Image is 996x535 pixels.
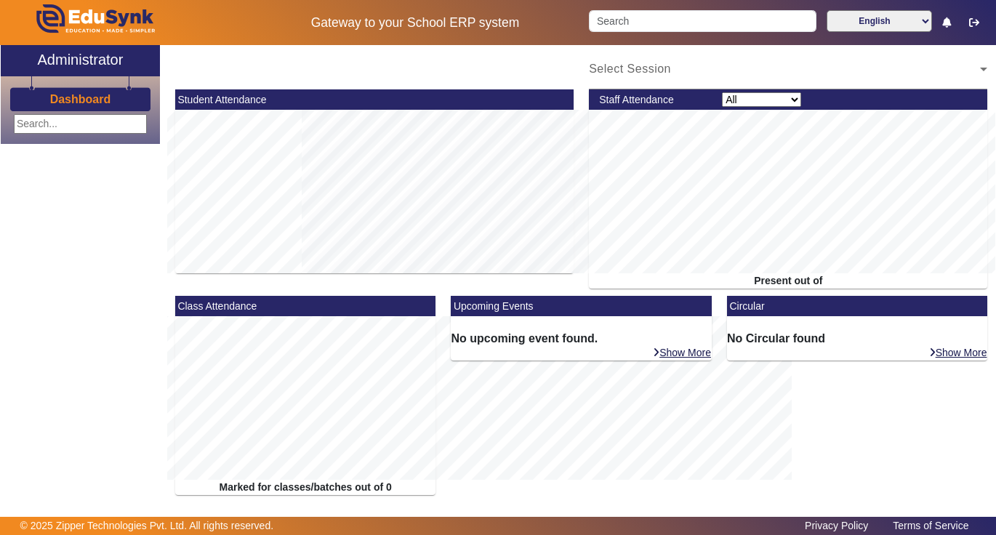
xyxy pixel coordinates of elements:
h6: No Circular found [727,331,988,345]
a: Show More [928,346,988,359]
a: Show More [652,346,712,359]
a: Administrator [1,45,160,76]
div: Staff Attendance [592,92,715,108]
h6: No upcoming event found. [451,331,712,345]
mat-card-header: Student Attendance [175,89,574,110]
span: Select Session [589,63,671,75]
div: Marked for classes/batches out of 0 [175,480,436,495]
p: © 2025 Zipper Technologies Pvt. Ltd. All rights reserved. [20,518,274,534]
h2: Administrator [38,51,124,68]
a: Terms of Service [885,516,976,535]
div: Present out of [589,273,987,289]
mat-card-header: Class Attendance [175,296,436,316]
h3: Dashboard [50,92,111,106]
a: Privacy Policy [798,516,875,535]
input: Search... [14,114,147,134]
a: Dashboard [49,92,112,107]
mat-card-header: Upcoming Events [451,296,712,316]
input: Search [589,10,816,32]
mat-card-header: Circular [727,296,988,316]
h5: Gateway to your School ERP system [257,15,574,31]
